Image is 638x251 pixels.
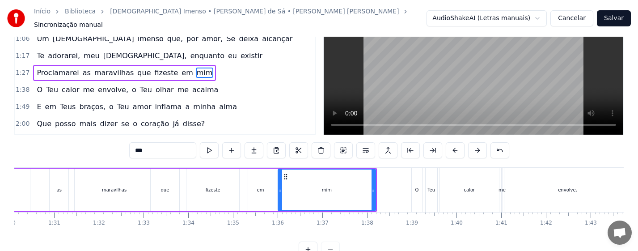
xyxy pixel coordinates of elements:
[93,68,135,78] span: maravilhas
[16,119,30,128] span: 2:00
[154,68,179,78] span: fizeste
[16,34,30,43] span: 1:06
[47,51,81,61] span: adorarei,
[34,7,427,30] nav: breadcrumb
[36,119,52,129] span: Que
[93,220,105,227] div: 1:32
[16,85,30,94] span: 1:38
[257,187,264,193] div: em
[184,102,190,112] span: a
[201,34,224,44] span: amor,
[190,51,225,61] span: enquanto
[132,102,152,112] span: amor
[172,119,180,129] span: já
[44,102,57,112] span: em
[415,187,419,193] div: O
[464,187,475,193] div: calor
[102,51,188,61] span: [DEMOGRAPHIC_DATA],
[116,102,130,112] span: Teu
[177,85,190,95] span: me
[608,221,632,245] div: Bate-papo aberto
[54,119,76,129] span: posso
[361,220,373,227] div: 1:38
[82,68,92,78] span: as
[78,119,97,129] span: mais
[196,68,214,78] span: mim
[99,119,118,129] span: dizer
[137,34,165,44] span: imenso
[227,220,239,227] div: 1:35
[238,34,259,44] span: deixa
[36,34,50,44] span: Um
[186,34,199,44] span: por
[36,102,42,112] span: E
[61,85,80,95] span: calor
[45,85,59,95] span: Teu
[406,220,418,227] div: 1:39
[97,85,129,95] span: envolve,
[4,220,16,227] div: 1:30
[166,34,184,44] span: que,
[48,220,60,227] div: 1:31
[192,102,216,112] span: minha
[227,51,238,61] span: eu
[34,7,51,16] a: Início
[182,119,206,129] span: disse?
[206,187,220,193] div: fizeste
[225,34,236,44] span: Se
[120,119,130,129] span: se
[7,9,25,27] img: youka
[57,187,62,193] div: as
[161,187,169,193] div: que
[78,102,106,112] span: braços,
[131,85,137,95] span: o
[155,85,175,95] span: olhar
[182,220,194,227] div: 1:34
[451,220,463,227] div: 1:40
[261,34,293,44] span: alcançar
[427,187,435,193] div: Teu
[83,51,101,61] span: meu
[138,220,150,227] div: 1:33
[16,68,30,77] span: 1:27
[36,68,80,78] span: Proclamarei
[585,220,597,227] div: 1:43
[82,85,95,95] span: me
[139,85,153,95] span: Teu
[36,51,45,61] span: Te
[16,51,30,60] span: 1:17
[181,68,194,78] span: em
[240,51,263,61] span: existir
[495,220,507,227] div: 1:41
[34,21,103,30] span: Sincronização manual
[132,119,138,129] span: o
[540,220,552,227] div: 1:42
[550,10,593,26] button: Cancelar
[65,7,96,16] a: Biblioteca
[110,7,399,16] a: [DEMOGRAPHIC_DATA] Imenso • [PERSON_NAME] de Sá • [PERSON_NAME] [PERSON_NAME]
[597,10,631,26] button: Salvar
[558,187,577,193] div: envolve,
[136,68,152,78] span: que
[154,102,183,112] span: inflama
[108,102,114,112] span: o
[59,102,76,112] span: Teus
[272,220,284,227] div: 1:36
[191,85,219,95] span: acalma
[52,34,135,44] span: [DEMOGRAPHIC_DATA]
[218,102,238,112] span: alma
[317,220,329,227] div: 1:37
[499,187,506,193] div: me
[36,85,43,95] span: O
[16,102,30,111] span: 1:49
[140,119,170,129] span: coração
[102,187,127,193] div: maravilhas
[322,187,332,193] div: mim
